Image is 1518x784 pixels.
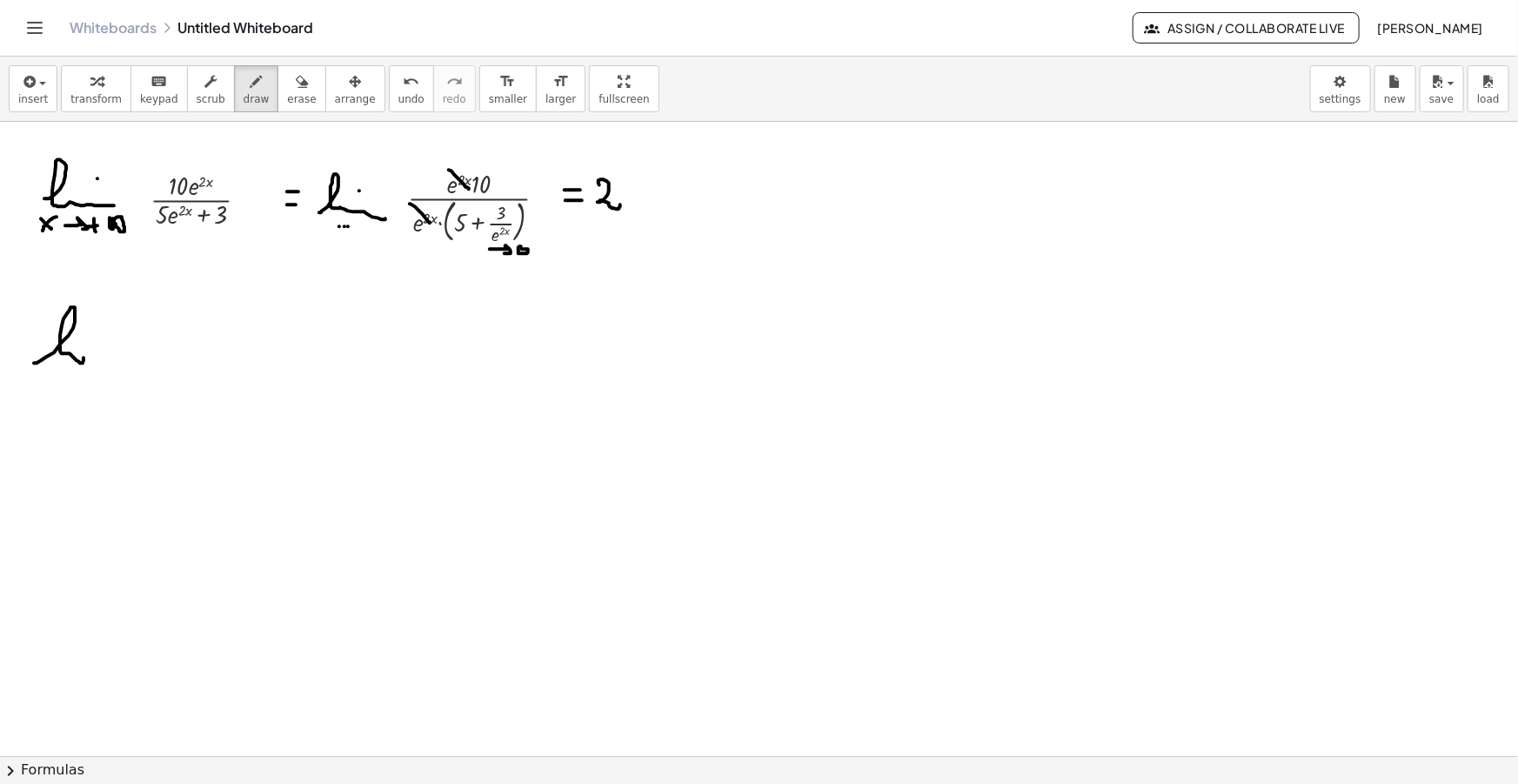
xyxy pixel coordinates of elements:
span: transform [70,93,122,105]
span: keypad [140,93,178,105]
button: erase [278,65,325,112]
span: Assign / Collaborate Live [1147,20,1345,36]
span: load [1477,93,1500,105]
button: draw [234,65,279,112]
button: new [1374,65,1416,112]
span: [PERSON_NAME] [1377,20,1483,36]
span: fullscreen [599,93,649,105]
a: Whiteboards [70,19,157,37]
span: smaller [489,93,527,105]
button: arrange [325,65,385,112]
i: redo [446,71,463,92]
button: Toggle navigation [21,14,49,42]
button: transform [61,65,131,112]
i: format_size [499,71,516,92]
button: insert [9,65,57,112]
button: format_sizesmaller [479,65,537,112]
span: redo [443,93,466,105]
span: draw [244,93,270,105]
button: [PERSON_NAME] [1363,12,1497,44]
span: larger [545,93,576,105]
button: redoredo [433,65,476,112]
button: settings [1310,65,1371,112]
i: undo [403,71,419,92]
span: insert [18,93,48,105]
span: new [1384,93,1406,105]
button: fullscreen [589,65,659,112]
span: scrub [197,93,225,105]
button: Assign / Collaborate Live [1133,12,1360,44]
button: scrub [187,65,235,112]
i: format_size [552,71,569,92]
span: settings [1320,93,1361,105]
span: undo [398,93,425,105]
span: arrange [335,93,376,105]
button: save [1420,65,1464,112]
i: keyboard [150,71,167,92]
span: save [1429,93,1454,105]
button: undoundo [389,65,434,112]
button: load [1468,65,1509,112]
button: keyboardkeypad [130,65,188,112]
button: format_sizelarger [536,65,585,112]
span: erase [287,93,316,105]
